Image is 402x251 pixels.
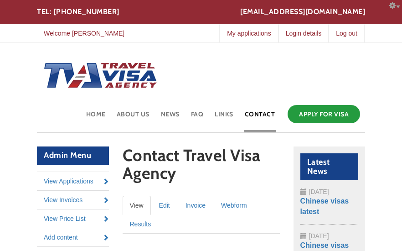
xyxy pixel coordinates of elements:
a: Results [123,214,159,234]
a: About Us [116,103,150,132]
div: TEL: [PHONE_NUMBER] [37,7,365,17]
img: Home [37,53,158,99]
span: [DATE] [309,232,329,240]
h2: Latest News [300,153,359,181]
h2: Admin Menu [37,146,109,165]
a: Apply for Visa [288,105,360,123]
a: View [123,196,151,215]
a: View Invoices [37,191,109,209]
a: Webform [214,196,254,215]
a: View Price List [37,209,109,228]
a: Log out [328,24,364,42]
a: Configure [387,1,400,9]
a: FAQ [190,103,205,132]
a: My applications [219,24,278,42]
a: [EMAIL_ADDRESS][DOMAIN_NAME] [240,7,365,17]
a: Login details [278,24,329,42]
a: Links [214,103,234,132]
a: Home [85,103,107,132]
a: News [160,103,180,132]
a: Chinese visas latest [300,197,349,215]
span: [DATE] [309,188,329,195]
a: Add content [37,228,109,246]
a: Invoice [178,196,213,215]
a: View Applications [37,172,109,190]
a: Contact [244,103,276,132]
a: Welcome [PERSON_NAME] [37,24,131,42]
h1: Contact Travel Visa Agency [123,146,280,187]
a: Edit [152,196,177,215]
